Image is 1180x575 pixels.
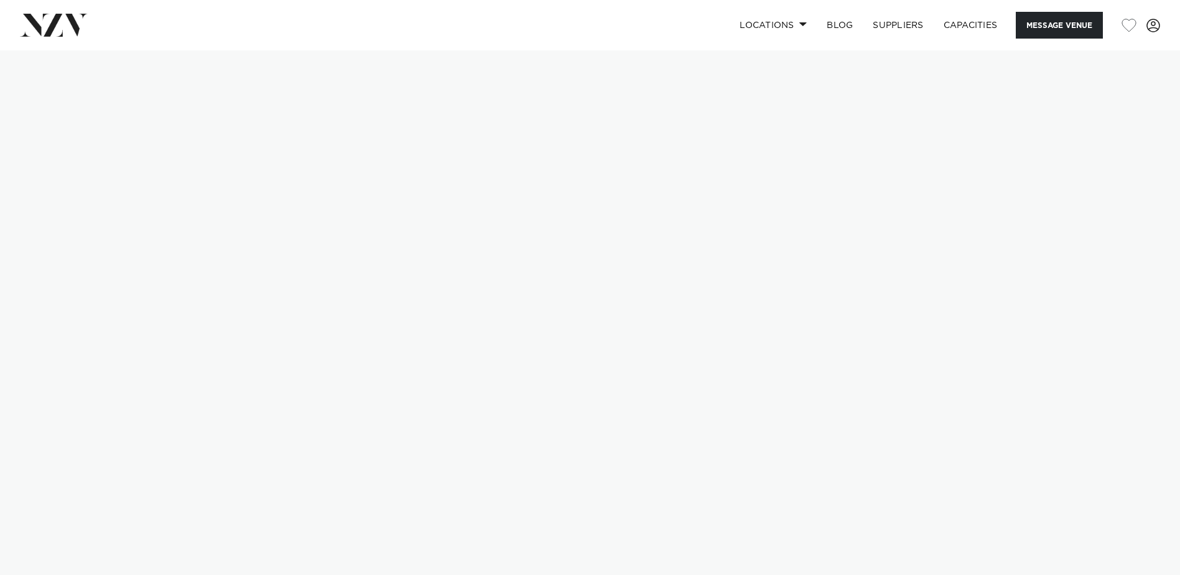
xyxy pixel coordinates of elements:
a: BLOG [817,12,863,39]
img: nzv-logo.png [20,14,88,36]
a: Capacities [934,12,1008,39]
button: Message Venue [1016,12,1103,39]
a: SUPPLIERS [863,12,933,39]
a: Locations [730,12,817,39]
